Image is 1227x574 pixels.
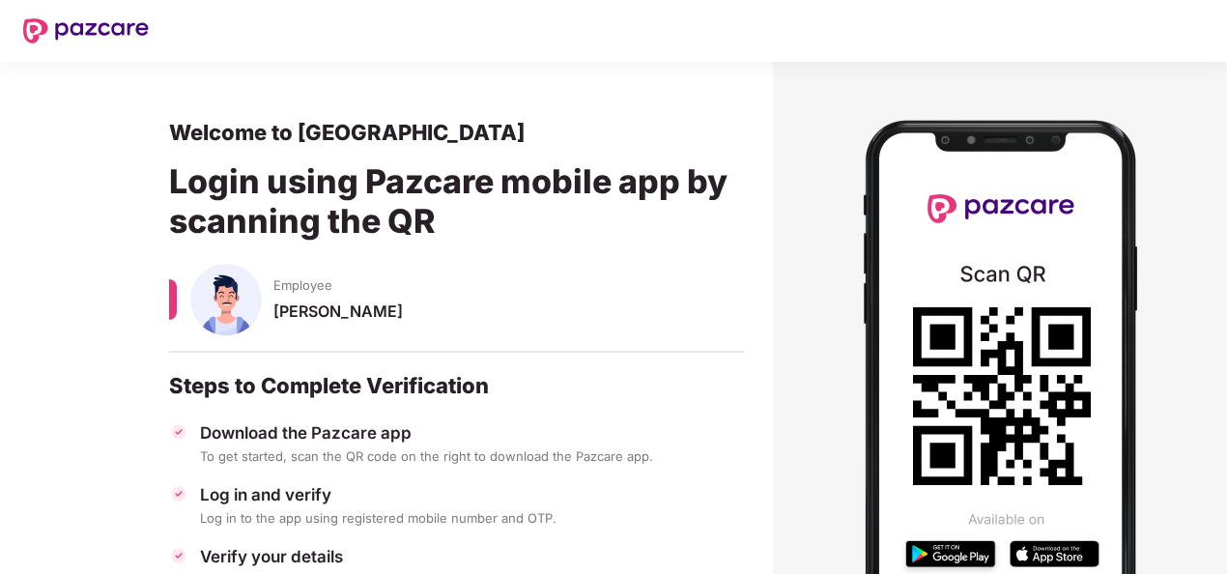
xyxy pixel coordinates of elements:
div: Download the Pazcare app [200,422,744,444]
div: Steps to Complete Verification [169,372,744,399]
img: svg+xml;base64,PHN2ZyBpZD0iVGljay0zMngzMiIgeG1sbnM9Imh0dHA6Ly93d3cudzMub3JnLzIwMDAvc3ZnIiB3aWR0aD... [169,546,188,565]
img: svg+xml;base64,PHN2ZyBpZD0iVGljay0zMngzMiIgeG1sbnM9Imh0dHA6Ly93d3cudzMub3JnLzIwMDAvc3ZnIiB3aWR0aD... [169,484,188,503]
div: Login using Pazcare mobile app by scanning the QR [169,146,744,264]
div: Verify your details [200,546,744,567]
img: svg+xml;base64,PHN2ZyBpZD0iVGljay0zMngzMiIgeG1sbnM9Imh0dHA6Ly93d3cudzMub3JnLzIwMDAvc3ZnIiB3aWR0aD... [169,422,188,442]
img: New Pazcare Logo [23,18,149,43]
div: [PERSON_NAME] [273,301,744,339]
div: To get started, scan the QR code on the right to download the Pazcare app. [200,447,744,465]
div: Welcome to [GEOGRAPHIC_DATA] [169,119,744,146]
div: Log in and verify [200,484,744,505]
span: Employee [273,276,332,294]
div: Log in to the app using registered mobile number and OTP. [200,509,744,527]
img: svg+xml;base64,PHN2ZyBpZD0iU3BvdXNlX01hbGUiIHhtbG5zPSJodHRwOi8vd3d3LnczLm9yZy8yMDAwL3N2ZyIgeG1sbn... [190,264,262,335]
